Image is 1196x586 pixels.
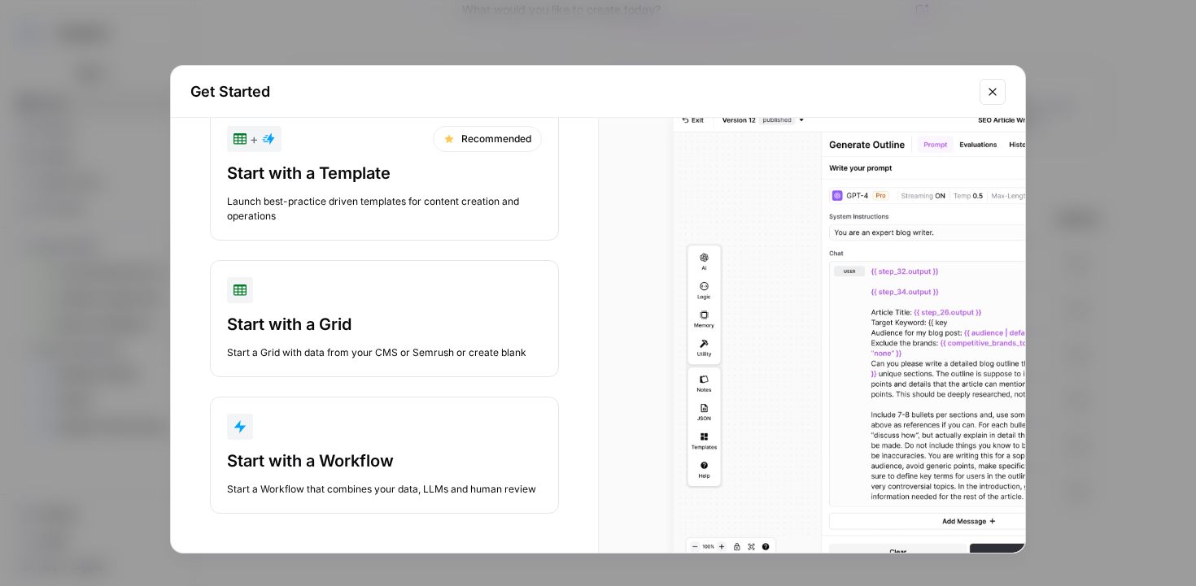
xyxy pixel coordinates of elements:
[227,162,542,184] div: Start with a Template
[227,194,542,224] div: Launch best-practice driven templates for content creation and operations
[227,313,542,336] div: Start with a Grid
[210,260,559,377] button: Start with a GridStart a Grid with data from your CMS or Semrush or create blank
[210,109,559,241] button: +RecommendedStart with a TemplateLaunch best-practice driven templates for content creation and o...
[227,345,542,360] div: Start a Grid with data from your CMS or Semrush or create blank
[227,482,542,497] div: Start a Workflow that combines your data, LLMs and human review
[433,126,542,152] div: Recommended
[234,129,275,149] div: +
[227,449,542,472] div: Start with a Workflow
[210,397,559,514] button: Start with a WorkflowStart a Workflow that combines your data, LLMs and human review
[980,79,1006,105] button: Close modal
[190,80,970,103] h2: Get Started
